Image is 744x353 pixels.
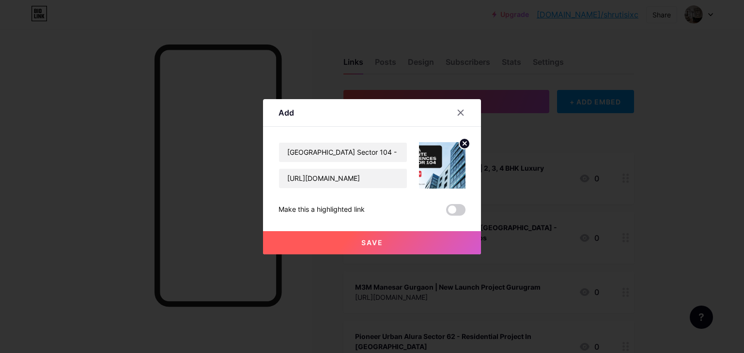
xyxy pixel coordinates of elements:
[361,238,383,247] span: Save
[263,231,481,254] button: Save
[419,142,465,189] img: link_thumbnail
[279,143,407,162] input: Title
[279,204,365,216] div: Make this a highlighted link
[279,169,407,188] input: URL
[279,107,294,118] div: Add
